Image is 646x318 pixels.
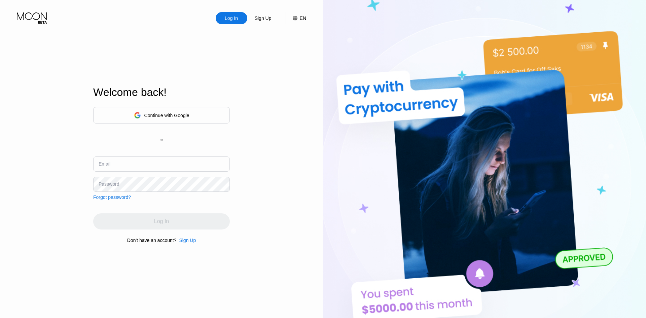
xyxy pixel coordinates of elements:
[93,195,131,200] div: Forgot password?
[99,161,110,167] div: Email
[93,86,230,99] div: Welcome back!
[93,107,230,123] div: Continue with Google
[286,12,306,24] div: EN
[224,15,239,22] div: Log In
[247,12,279,24] div: Sign Up
[144,113,189,118] div: Continue with Google
[179,238,196,243] div: Sign Up
[176,238,196,243] div: Sign Up
[127,238,177,243] div: Don't have an account?
[99,181,119,187] div: Password
[300,15,306,21] div: EN
[254,15,272,22] div: Sign Up
[216,12,247,24] div: Log In
[160,138,164,142] div: or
